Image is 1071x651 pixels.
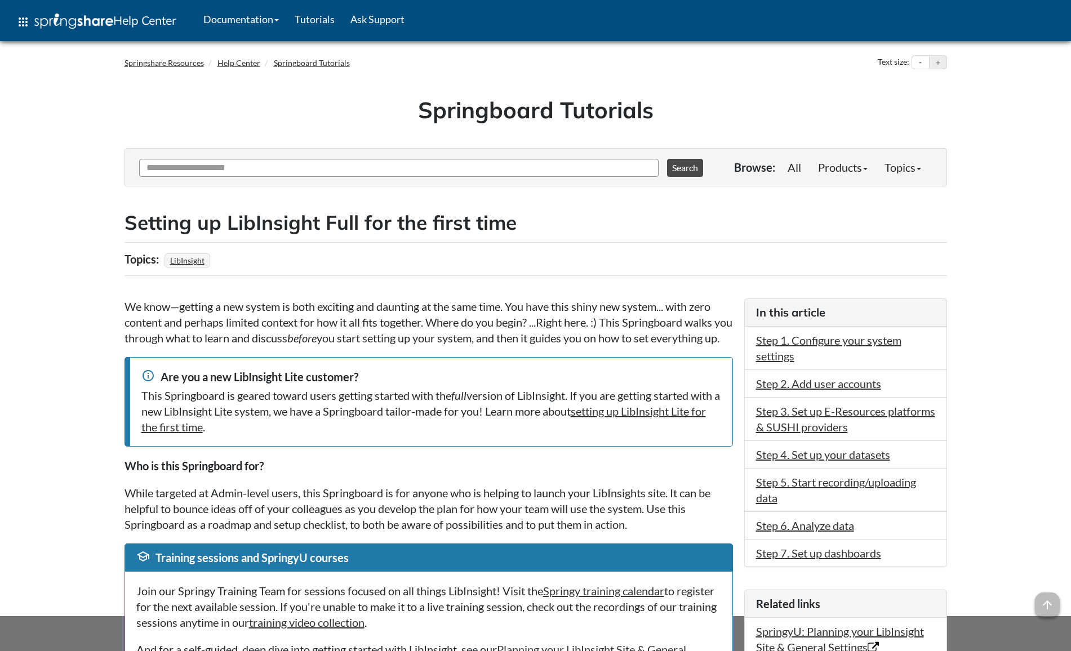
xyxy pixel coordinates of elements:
[16,15,30,29] span: apps
[125,209,947,237] h2: Setting up LibInsight Full for the first time
[141,369,721,385] div: Are you a new LibInsight Lite customer?
[136,583,721,630] p: Join our Springy Training Team for sessions focused on all things LibInsight! Visit the to regist...
[756,448,890,461] a: Step 4. Set up your datasets
[756,519,854,532] a: Step 6. Analyze data
[756,333,901,363] a: Step 1. Configure your system settings
[141,387,721,435] div: This Springboard is geared toward users getting started with the version of LibInsight. If you ar...
[274,58,350,68] a: Springboard Tutorials
[543,584,664,598] a: Springy training calendar
[1035,594,1060,607] a: arrow_upward
[168,252,206,269] a: LibInsight
[930,56,946,69] button: Increase text size
[133,94,939,126] h1: Springboard Tutorials
[287,5,343,33] a: Tutorials
[756,305,935,320] h3: In this article
[125,58,204,68] a: Springshare Resources
[756,546,881,560] a: Step 7. Set up dashboards
[195,5,287,33] a: Documentation
[756,404,935,434] a: Step 3. Set up E-Resources platforms & SUSHI providers
[912,56,929,69] button: Decrease text size
[876,156,930,179] a: Topics
[141,369,155,382] span: info
[756,597,820,610] span: Related links
[343,5,412,33] a: Ask Support
[8,5,184,39] a: apps Help Center
[756,475,916,505] a: Step 5. Start recording/uploading data
[125,459,264,472] strong: Who is this Springboard for?
[667,159,703,177] button: Search
[34,14,113,29] img: Springshare
[779,156,810,179] a: All
[876,55,912,70] div: Text size:
[249,616,365,629] a: training video collection
[113,625,958,643] div: This site uses cookies as well as records your IP address for usage statistics.
[810,156,876,179] a: Products
[217,58,260,68] a: Help Center
[125,298,733,346] p: We know—getting a new system is both exciting and daunting at the same time. You have this shiny ...
[734,159,775,175] p: Browse:
[125,248,162,270] div: Topics:
[451,389,466,402] em: full
[125,485,733,532] p: While targeted at Admin-level users, this Springboard is for anyone who is helping to launch your...
[1035,592,1060,617] span: arrow_upward
[113,13,176,28] span: Help Center
[155,551,349,564] span: Training sessions and SpringyU courses
[136,550,150,563] span: school
[287,331,317,345] em: before
[756,377,881,390] a: Step 2. Add user accounts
